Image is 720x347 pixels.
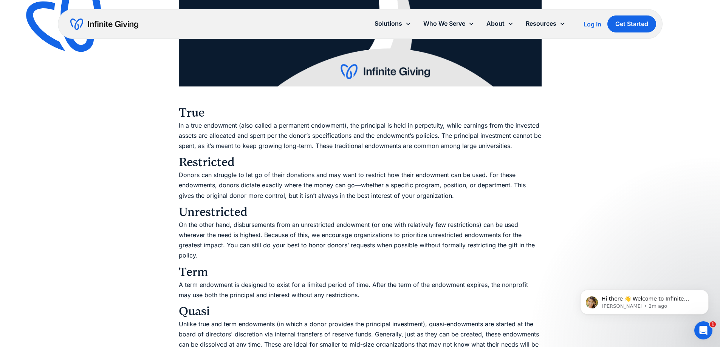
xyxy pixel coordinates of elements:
[179,90,542,120] h3: True
[179,170,542,201] p: Donors can struggle to let go of their donations and may want to restrict how their endowment can...
[179,265,542,280] h3: Term
[369,15,417,32] div: Solutions
[710,321,716,327] span: 1
[480,15,520,32] div: About
[584,21,601,27] div: Log In
[584,20,601,29] a: Log In
[375,19,402,29] div: Solutions
[607,15,656,32] a: Get Started
[520,15,571,32] div: Resources
[179,280,542,300] p: A term endowment is designed to exist for a limited period of time. After the term of the endowme...
[179,220,542,261] p: On the other hand, disbursements from an unrestricted endowment (or one with relatively few restr...
[70,18,138,30] a: home
[486,19,505,29] div: About
[179,120,542,151] p: In a true endowment (also called a permanent endowment), the principal is held in perpetuity, whi...
[179,155,542,170] h3: Restricted
[423,19,465,29] div: Who We Serve
[694,321,712,339] iframe: Intercom live chat
[179,304,542,319] h3: Quasi
[417,15,480,32] div: Who We Serve
[569,274,720,327] iframe: Intercom notifications message
[526,19,556,29] div: Resources
[179,205,542,220] h3: Unrestricted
